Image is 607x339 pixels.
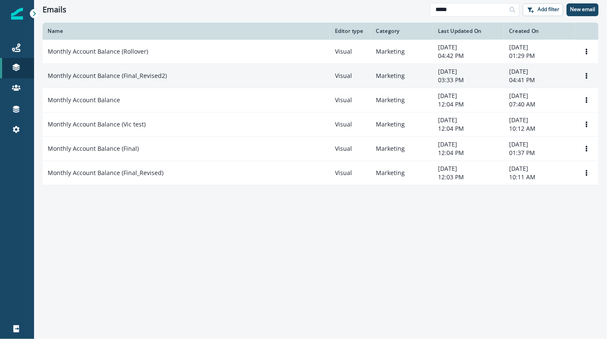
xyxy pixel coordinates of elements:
[509,116,570,124] p: [DATE]
[509,100,570,109] p: 07:40 AM
[580,118,593,131] button: Options
[438,76,499,84] p: 03:33 PM
[43,40,598,64] a: Monthly Account Balance (Rollover)VisualMarketing[DATE]04:42 PM[DATE]01:29 PMOptions
[48,72,167,80] p: Monthly Account Balance (Final_Revised2)
[509,76,570,84] p: 04:41 PM
[509,124,570,133] p: 10:12 AM
[438,28,499,34] div: Last Updated On
[48,144,139,153] p: Monthly Account Balance (Final)
[509,52,570,60] p: 01:29 PM
[523,3,563,16] button: Add filter
[509,43,570,52] p: [DATE]
[509,173,570,181] p: 10:11 AM
[570,6,595,12] p: New email
[371,40,433,64] td: Marketing
[48,47,148,56] p: Monthly Account Balance (Rollover)
[509,67,570,76] p: [DATE]
[580,69,593,82] button: Options
[371,137,433,161] td: Marketing
[580,94,593,106] button: Options
[438,67,499,76] p: [DATE]
[509,140,570,149] p: [DATE]
[438,173,499,181] p: 12:03 PM
[11,8,23,20] img: Inflection
[371,88,433,112] td: Marketing
[580,167,593,179] button: Options
[330,88,371,112] td: Visual
[580,142,593,155] button: Options
[43,137,598,161] a: Monthly Account Balance (Final)VisualMarketing[DATE]12:04 PM[DATE]01:37 PMOptions
[330,112,371,137] td: Visual
[371,64,433,88] td: Marketing
[580,45,593,58] button: Options
[371,161,433,185] td: Marketing
[438,124,499,133] p: 12:04 PM
[43,161,598,185] a: Monthly Account Balance (Final_Revised)VisualMarketing[DATE]12:03 PM[DATE]10:11 AMOptions
[330,137,371,161] td: Visual
[371,112,433,137] td: Marketing
[438,164,499,173] p: [DATE]
[48,120,146,129] p: Monthly Account Balance (Vic test)
[509,164,570,173] p: [DATE]
[509,149,570,157] p: 01:37 PM
[376,28,428,34] div: Category
[48,169,163,177] p: Monthly Account Balance (Final_Revised)
[43,112,598,137] a: Monthly Account Balance (Vic test)VisualMarketing[DATE]12:04 PM[DATE]10:12 AMOptions
[48,96,120,104] p: Monthly Account Balance
[438,43,499,52] p: [DATE]
[509,92,570,100] p: [DATE]
[438,140,499,149] p: [DATE]
[567,3,598,16] button: New email
[438,149,499,157] p: 12:04 PM
[438,100,499,109] p: 12:04 PM
[438,92,499,100] p: [DATE]
[538,6,559,12] p: Add filter
[330,40,371,64] td: Visual
[438,52,499,60] p: 04:42 PM
[330,161,371,185] td: Visual
[330,64,371,88] td: Visual
[335,28,366,34] div: Editor type
[48,28,325,34] div: Name
[438,116,499,124] p: [DATE]
[43,88,598,112] a: Monthly Account BalanceVisualMarketing[DATE]12:04 PM[DATE]07:40 AMOptions
[43,64,598,88] a: Monthly Account Balance (Final_Revised2)VisualMarketing[DATE]03:33 PM[DATE]04:41 PMOptions
[509,28,570,34] div: Created On
[43,5,66,14] h1: Emails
